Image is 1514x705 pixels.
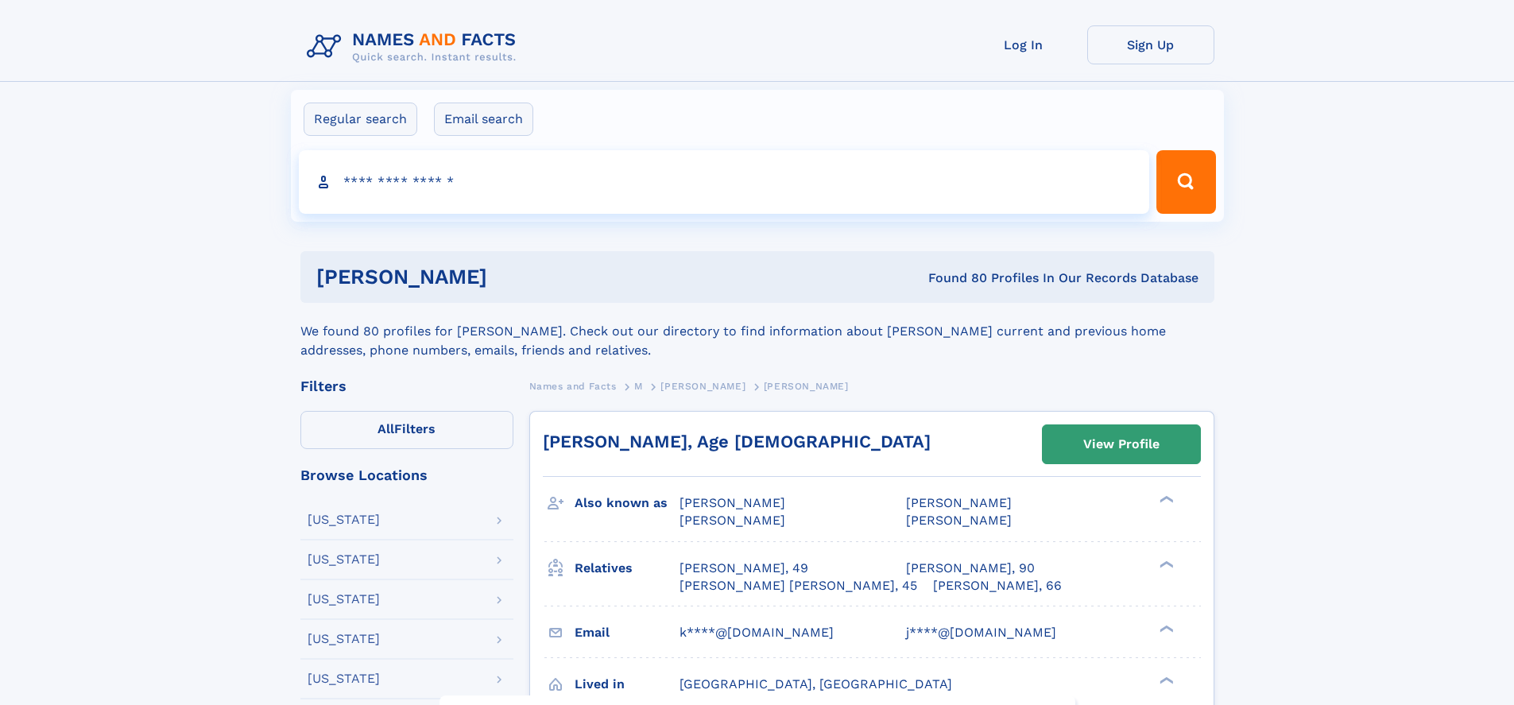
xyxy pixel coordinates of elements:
[680,577,917,595] a: [PERSON_NAME] [PERSON_NAME], 45
[764,381,849,392] span: [PERSON_NAME]
[680,495,785,510] span: [PERSON_NAME]
[308,513,380,526] div: [US_STATE]
[1156,623,1175,633] div: ❯
[1156,150,1215,214] button: Search Button
[543,432,931,451] a: [PERSON_NAME], Age [DEMOGRAPHIC_DATA]
[300,468,513,482] div: Browse Locations
[575,555,680,582] h3: Relatives
[434,103,533,136] label: Email search
[906,513,1012,528] span: [PERSON_NAME]
[660,376,745,396] a: [PERSON_NAME]
[1083,426,1160,463] div: View Profile
[933,577,1062,595] a: [PERSON_NAME], 66
[906,560,1035,577] a: [PERSON_NAME], 90
[1156,675,1175,685] div: ❯
[300,303,1214,360] div: We found 80 profiles for [PERSON_NAME]. Check out our directory to find information about [PERSON...
[680,560,808,577] a: [PERSON_NAME], 49
[634,381,643,392] span: M
[529,376,617,396] a: Names and Facts
[299,150,1150,214] input: search input
[1156,494,1175,505] div: ❯
[378,421,394,436] span: All
[300,25,529,68] img: Logo Names and Facts
[680,676,952,691] span: [GEOGRAPHIC_DATA], [GEOGRAPHIC_DATA]
[308,553,380,566] div: [US_STATE]
[575,619,680,646] h3: Email
[575,490,680,517] h3: Also known as
[660,381,745,392] span: [PERSON_NAME]
[308,633,380,645] div: [US_STATE]
[308,593,380,606] div: [US_STATE]
[300,379,513,393] div: Filters
[316,267,708,287] h1: [PERSON_NAME]
[300,411,513,449] label: Filters
[304,103,417,136] label: Regular search
[906,495,1012,510] span: [PERSON_NAME]
[1156,559,1175,569] div: ❯
[308,672,380,685] div: [US_STATE]
[634,376,643,396] a: M
[1087,25,1214,64] a: Sign Up
[960,25,1087,64] a: Log In
[575,671,680,698] h3: Lived in
[707,269,1198,287] div: Found 80 Profiles In Our Records Database
[680,513,785,528] span: [PERSON_NAME]
[1043,425,1200,463] a: View Profile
